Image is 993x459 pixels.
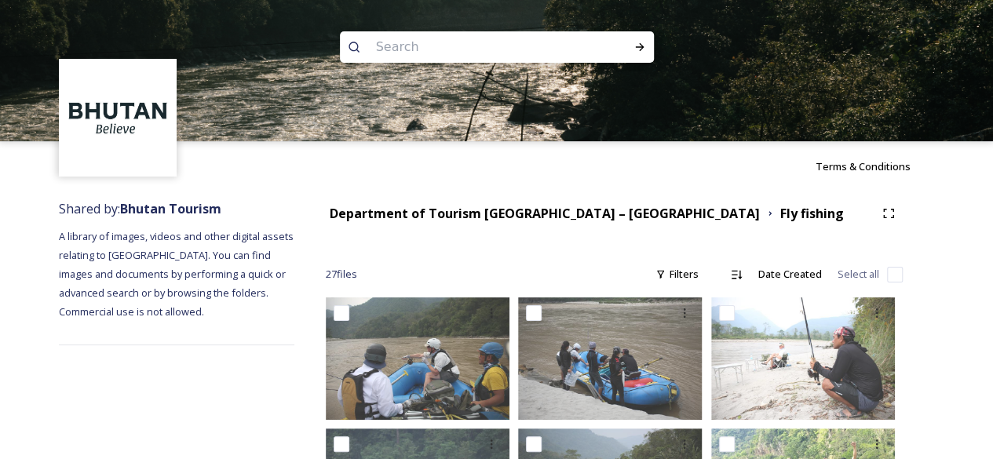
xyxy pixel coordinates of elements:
div: Date Created [750,259,830,290]
strong: Bhutan Tourism [120,200,221,217]
strong: Department of Tourism [GEOGRAPHIC_DATA] – [GEOGRAPHIC_DATA] [330,205,760,222]
strong: Fly fishing [780,205,844,222]
span: 27 file s [326,267,357,282]
img: by Ugyen Wangchuk9.JPG [326,297,509,420]
span: Shared by: [59,200,221,217]
span: A library of images, videos and other digital assets relating to [GEOGRAPHIC_DATA]. You can find ... [59,229,296,319]
input: Search [368,30,583,64]
span: Terms & Conditions [816,159,911,173]
img: by Ugyen Wangchuk7.JPG [518,297,702,420]
div: Filters [648,259,706,290]
img: BT_Logo_BB_Lockup_CMYK_High%2520Res.jpg [61,61,175,175]
span: Select all [838,267,879,282]
img: by Ugyen Wangchuk6.JPG [711,297,895,420]
a: Terms & Conditions [816,157,934,176]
